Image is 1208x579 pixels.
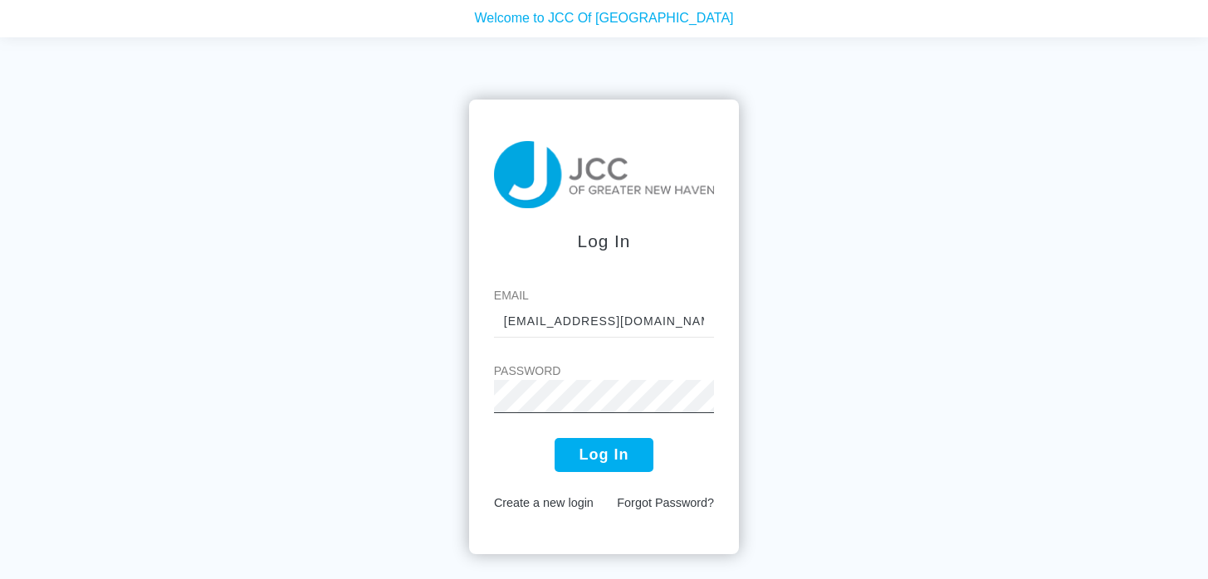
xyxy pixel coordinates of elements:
button: Log In [555,438,654,472]
input: johnny@email.com [494,304,714,338]
div: Log In [494,228,714,254]
p: Welcome to JCC Of [GEOGRAPHIC_DATA] [12,3,1196,24]
label: Email [494,287,714,304]
a: Forgot Password? [617,496,714,509]
img: taiji-logo.png [494,141,714,209]
label: Password [494,362,714,380]
a: Create a new login [494,496,594,509]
